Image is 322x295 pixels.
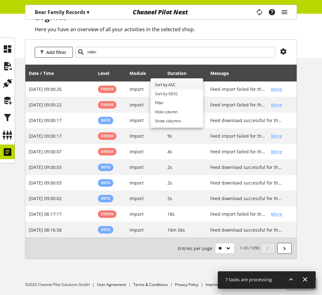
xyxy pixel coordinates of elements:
span: Import [130,227,144,233]
span: Import [130,102,144,108]
span: Import [130,164,144,170]
span: More [271,211,282,217]
span: Error [101,86,114,92]
span: 16m 56s [167,227,185,233]
span: [DATE] 09:00:22 [29,102,62,108]
h2: Feed download successful for the feed Channel Pilot Extra Feed with the feed ID 612. (Feed unchan... [210,117,282,124]
span: Add filter [46,49,66,56]
span: 9s [167,133,172,139]
h2: Feed import failed for the feed GOOGLE FR with the ID 616. The threshold value for minimum number... [210,133,266,139]
span: Import [130,133,144,139]
h2: Here you have an overview of all your activities in the selected shop. [35,26,297,33]
h2: Feed import failed for the feed GOOGLE GB with the ID 615. The threshold value for minimum number... [210,101,266,108]
span: 2s [167,164,172,170]
h2: Feed import failed for the feed Channel Pilot Extra Feed with the ID 612. The threshold value for... [210,211,266,217]
span: 4s [167,149,172,155]
span: Import [130,117,144,123]
span: [DATE] 09:00:17 [29,133,62,139]
button: More [266,99,287,110]
a: Imprint [206,282,218,287]
a: User Agreement [97,282,126,287]
span: [DATE] 09:00:02 [29,195,62,201]
h2: Feed import failed for the feed GOOGLE CH with the ID 617. The threshold value for minimum number... [210,148,266,155]
span: Entries per page [178,245,215,252]
span: Import [130,149,144,155]
span: Info [101,227,110,232]
h2: Feed download successful for the feed GOOGLE FR with the feed ID 616. (Feed unchanged) [210,164,282,170]
span: More [271,133,282,139]
a: Show columns [151,116,203,125]
span: More [271,86,282,92]
a: Privacy Policy [175,282,198,287]
a: Terms & Conditions [133,282,168,287]
span: Info [101,165,110,170]
span: [DATE] 09:00:17 [29,117,62,123]
span: Error [101,211,114,217]
span: Error [101,102,114,107]
span: 2s [167,195,172,201]
span: More [271,148,282,155]
a: Sort by ASC [151,81,203,90]
span: [DATE] 09:00:07 [29,149,62,155]
span: Info [101,118,110,123]
button: More [266,146,287,157]
div: Module [130,70,152,76]
span: [DATE] 08:16:58 [29,227,62,233]
span: Error [101,149,114,154]
button: Add filter [35,47,73,58]
p: Bear Family Records [35,8,89,16]
span: [DATE] 09:00:03 [29,180,62,186]
button: More [266,130,287,141]
div: Duration [167,70,193,76]
span: ▾ [87,9,89,16]
button: More [266,84,287,95]
li: ©2025 Channel Pilot Solutions GmbH [25,282,97,288]
span: Import [130,195,144,201]
span: Info [101,196,110,201]
div: Level [98,70,115,76]
a: Sort by DESC [151,90,203,99]
h2: Feed import failed for the feed Channel Pilot Extra Feed with the ID 612. The threshold value for... [210,86,266,92]
span: Import [130,180,144,186]
div: Date / Time [29,70,60,76]
a: Hide column [151,107,203,116]
h2: Feed download successful for the feed GOOGLE GB with the feed ID 615. (Feed unchanged) [210,179,282,186]
span: Info [101,180,110,185]
span: 18s [167,211,175,217]
a: Filter [151,99,203,108]
h2: Feed download successful for the feed GOOGLE CH with the feed ID 617. (Feed unchanged) [210,195,282,202]
span: More [271,101,282,108]
span: 2s [167,180,172,186]
div: Message [210,67,294,79]
small: 1-10 / 1350 [178,243,259,254]
span: Error [101,133,114,139]
nav: main navigation [25,5,297,20]
h2: Feed download successful for the feed Channel Pilot Extra Feed with the feed ID 612. (Feed unchan... [210,227,282,233]
span: [DATE] 09:00:03 [29,164,62,170]
span: 7 tasks are processing [225,277,272,283]
span: Import [130,86,144,92]
span: Import [130,211,144,217]
span: [DATE] 08:17:17 [29,211,62,217]
span: [DATE] 09:00:26 [29,86,62,92]
button: More [266,209,287,219]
